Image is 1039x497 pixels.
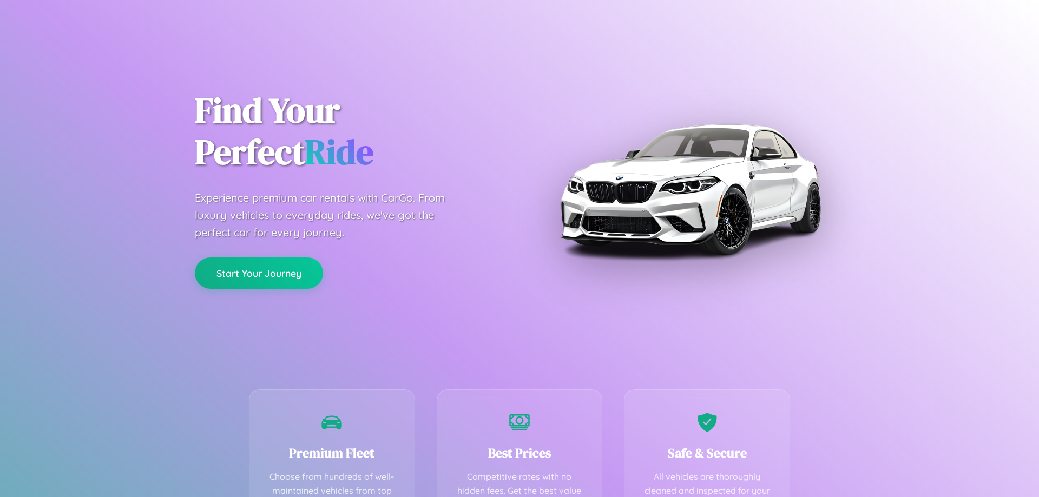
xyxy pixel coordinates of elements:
[195,257,323,289] button: Start Your Journey
[641,444,773,462] h3: Safe & Secure
[305,128,373,175] span: Ride
[195,189,465,241] p: Experience premium car rentals with CarGo. From luxury vehicles to everyday rides, we've got the ...
[453,444,586,462] h3: Best Prices
[555,54,825,324] img: Premium BMW car rental vehicle
[195,90,503,173] h1: Find Your Perfect
[266,444,398,462] h3: Premium Fleet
